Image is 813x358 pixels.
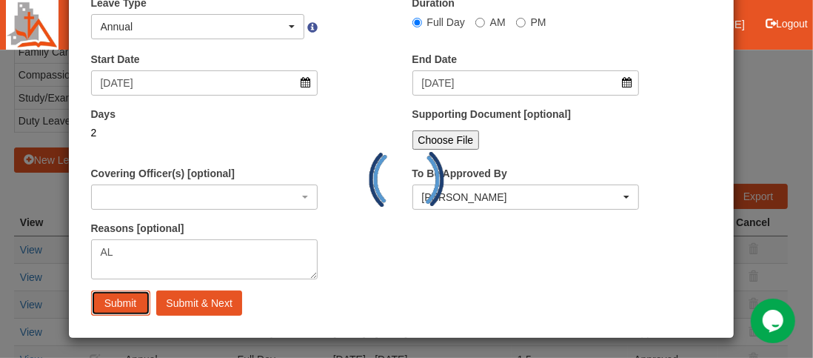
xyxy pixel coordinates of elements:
iframe: chat widget [751,299,798,343]
span: Full Day [427,16,465,28]
input: d/m/yyyy [91,70,318,96]
label: End Date [412,52,458,67]
label: Reasons [optional] [91,221,184,236]
label: Days [91,107,116,122]
button: Alvin Chan [412,185,640,210]
input: Submit [91,291,150,316]
label: Start Date [91,52,140,67]
div: [PERSON_NAME] [422,190,621,205]
div: Annual [101,19,287,34]
input: Choose File [412,130,480,150]
input: d/m/yyyy [412,70,640,96]
span: AM [490,16,506,28]
span: PM [531,16,546,28]
label: Covering Officer(s) [optional] [91,166,235,181]
button: Annual [91,14,305,39]
label: Supporting Document [optional] [412,107,572,122]
div: 2 [91,125,318,140]
input: Submit & Next [156,291,241,316]
label: To Be Approved By [412,166,507,181]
